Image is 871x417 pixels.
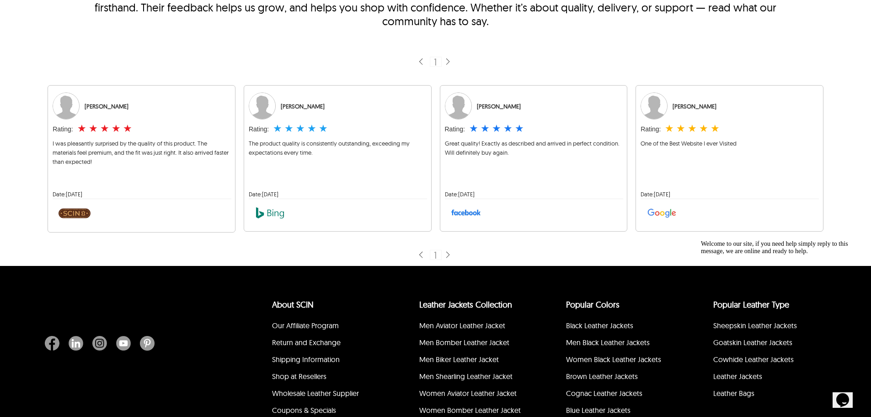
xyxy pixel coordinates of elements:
[249,125,269,134] div: Rating:
[272,389,359,398] a: Wholesale Leather Supplier
[469,124,478,133] label: 1 rating
[503,124,513,133] label: 4 rating
[249,92,276,119] img: User
[272,406,336,415] a: Coupons & Specials
[272,321,339,330] a: Our Affiliate Program
[272,355,340,364] a: Shipping Information
[444,251,451,260] img: sprite-icon
[445,140,620,156] span: Great quality! Exactly as described and arrived in perfect condition. Will definitely buy again.
[418,369,529,386] li: Men Shearling Leather Jacket
[419,372,513,381] a: Men Shearling Leather Jacket
[140,336,155,351] img: Pinterest
[45,336,64,351] a: Facebook
[492,124,501,133] label: 3 rating
[417,58,424,66] img: sprite-icon
[444,58,451,66] img: sprite-icon
[249,140,410,156] span: The product quality is consistently outstanding, exceeding my expectations every time.
[477,102,521,111] div: [PERSON_NAME]
[566,372,638,381] a: Brown Leather Jackets
[77,124,86,133] label: 1 rating
[566,406,631,415] a: Blue Leather Jackets
[85,102,128,111] div: [PERSON_NAME]
[565,352,676,369] li: Women Black Leather Jackets
[647,204,677,222] img: google
[566,389,642,398] a: Cognac Leather Jackets
[713,389,754,398] a: Leather Bags
[641,190,670,198] span: Date: [DATE]
[451,204,481,222] img: facebook
[565,319,676,336] li: Black Leather Jackets
[833,380,862,408] iframe: chat widget
[515,124,524,133] label: 5 rating
[92,336,107,351] img: Instagram
[4,4,168,18] div: Welcome to our site, if you need help simply reply to this message, we are online and ready to help.
[419,355,499,364] a: Men Biker Leather Jacket
[89,124,98,133] label: 2 rating
[418,352,529,369] li: Men Biker Leather Jacket
[284,124,294,133] label: 2 rating
[53,190,82,198] span: Date: [DATE]
[713,372,762,381] a: Leather Jackets
[88,336,112,351] a: Instagram
[59,204,91,223] img: SCIN
[688,124,697,133] label: 3 rating
[116,336,131,351] img: Youtube
[697,237,862,376] iframe: chat widget
[641,92,668,119] img: User
[445,92,472,119] img: User
[64,336,88,351] a: Linkedin
[272,299,314,310] a: About SCIN
[699,124,708,133] label: 4 rating
[135,336,155,351] a: Pinterest
[418,319,529,336] li: Men Aviator Leather Jacket
[53,92,80,119] img: User
[566,355,661,364] a: Women Black Leather Jackets
[641,140,737,147] span: One of the Best Website I ever Visited
[271,336,382,352] li: Return and Exchange
[4,4,151,18] span: Welcome to our site, if you need help simply reply to this message, we are online and ready to help.
[53,140,229,165] span: I was pleasantly surprised by the quality of this product. The materials feel premium, and the fi...
[419,406,521,415] a: Women Bomber Leather Jacket
[296,124,305,133] label: 3 rating
[271,319,382,336] li: Our Affiliate Program
[271,352,382,369] li: Shipping Information
[419,338,509,347] a: Men Bomber Leather Jacket
[255,204,285,222] img: bing
[676,124,685,133] label: 2 rating
[271,369,382,386] li: Shop at Resellers
[712,369,823,386] li: Leather Jackets
[673,102,716,111] div: [PERSON_NAME]
[419,299,512,310] a: Leather Jackets Collection
[319,124,328,133] label: 5 rating
[430,250,442,260] div: 1
[445,125,465,134] div: Rating:
[445,190,475,198] span: Date: [DATE]
[100,124,109,133] label: 3 rating
[123,124,132,133] label: 5 rating
[566,299,620,310] a: popular leather jacket colors
[711,124,720,133] label: 5 rating
[112,336,135,351] a: Youtube
[273,124,282,133] label: 1 rating
[481,124,490,133] label: 2 rating
[418,336,529,352] li: Men Bomber Leather Jacket
[641,125,661,134] div: Rating:
[566,321,633,330] a: Black Leather Jackets
[307,124,316,133] label: 4 rating
[565,369,676,386] li: Brown Leather Jackets
[272,372,326,381] a: Shop at Resellers
[566,338,650,347] a: Men Black Leather Jackets
[249,190,278,198] span: Date: [DATE]
[418,386,529,403] li: Women Aviator Leather Jacket
[417,251,424,260] img: sprite-icon
[712,386,823,403] li: Leather Bags
[272,338,341,347] a: Return and Exchange
[565,336,676,352] li: Men Black Leather Jackets
[430,57,442,67] div: 1
[281,102,325,111] div: [PERSON_NAME]
[419,321,505,330] a: Men Aviator Leather Jacket
[271,386,382,403] li: Wholesale Leather Supplier
[112,124,121,133] label: 4 rating
[665,124,674,133] label: 1 rating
